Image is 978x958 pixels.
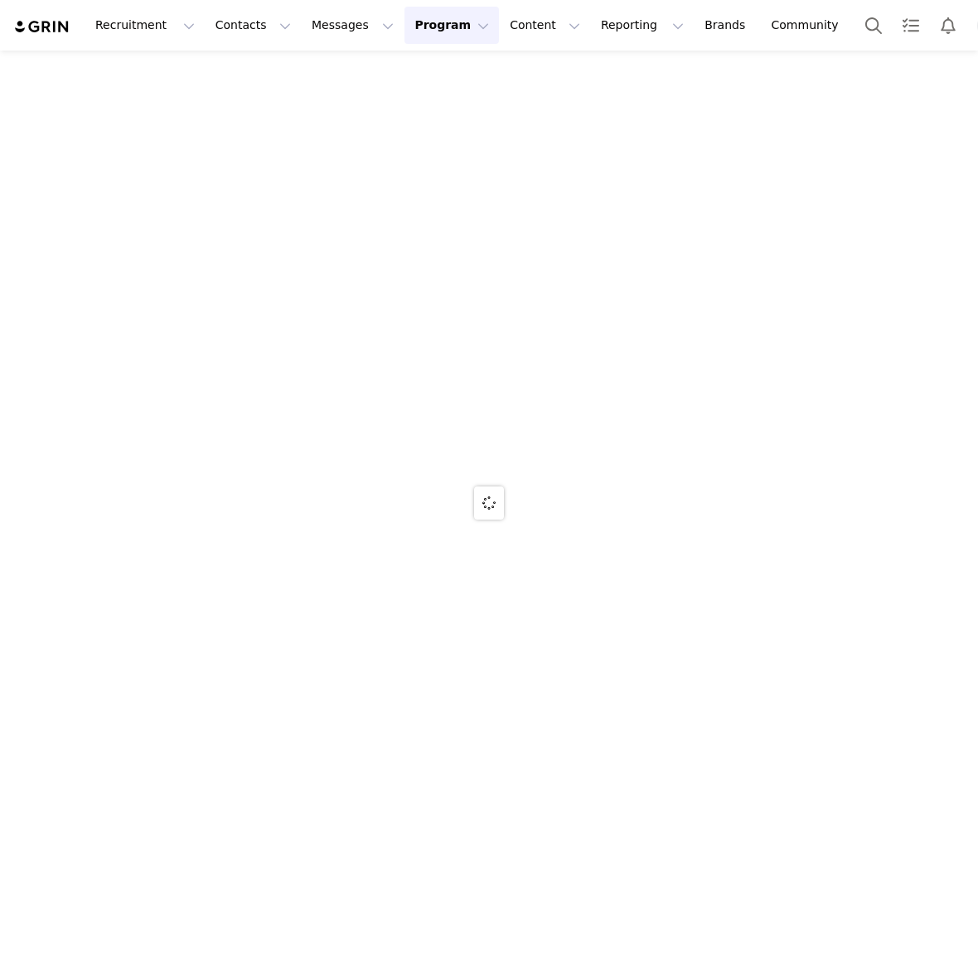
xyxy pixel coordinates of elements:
[930,7,966,44] button: Notifications
[500,7,590,44] button: Content
[85,7,205,44] button: Recruitment
[591,7,694,44] button: Reporting
[13,19,71,35] img: grin logo
[855,7,892,44] button: Search
[206,7,301,44] button: Contacts
[404,7,499,44] button: Program
[302,7,404,44] button: Messages
[762,7,856,44] a: Community
[695,7,760,44] a: Brands
[893,7,929,44] a: Tasks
